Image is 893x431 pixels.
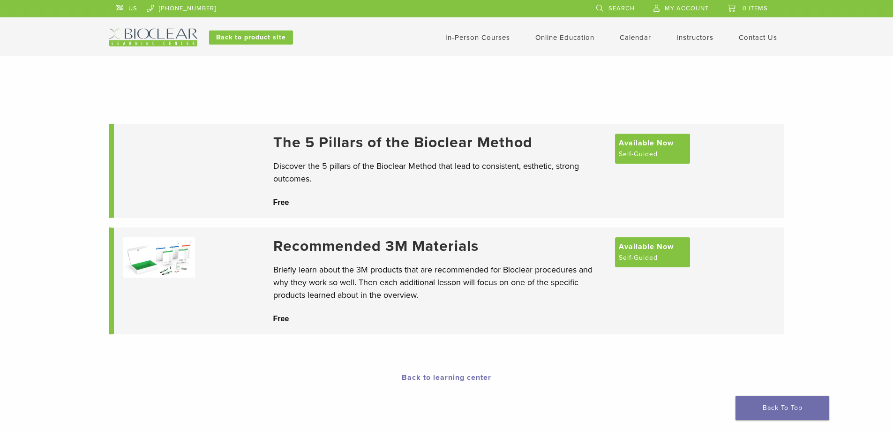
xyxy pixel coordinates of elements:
a: Contact Us [739,33,777,42]
span: Search [608,5,635,12]
a: Online Education [535,33,594,42]
a: Instructors [676,33,713,42]
img: Bioclear [109,29,197,46]
span: My Account [665,5,709,12]
a: Available Now Self-Guided [615,134,690,164]
span: Free [273,198,289,206]
a: Available Now Self-Guided [615,237,690,267]
a: Calendar [620,33,651,42]
span: 0 items [743,5,768,12]
span: Self-Guided [619,149,658,160]
span: Self-Guided [619,252,658,264]
a: Recommended 3M Materials [273,237,606,255]
p: Briefly learn about the 3M products that are recommended for Bioclear procedures and why they wor... [273,264,606,302]
span: Available Now [619,137,674,149]
span: Free [273,315,289,323]
a: In-Person Courses [445,33,510,42]
a: Back to product site [209,30,293,45]
a: The 5 Pillars of the Bioclear Method [273,134,606,151]
span: Available Now [619,241,674,252]
p: Discover the 5 pillars of the Bioclear Method that lead to consistent, esthetic, strong outcomes. [273,160,606,185]
a: Back to learning center [402,373,491,382]
a: Back To Top [735,396,829,420]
